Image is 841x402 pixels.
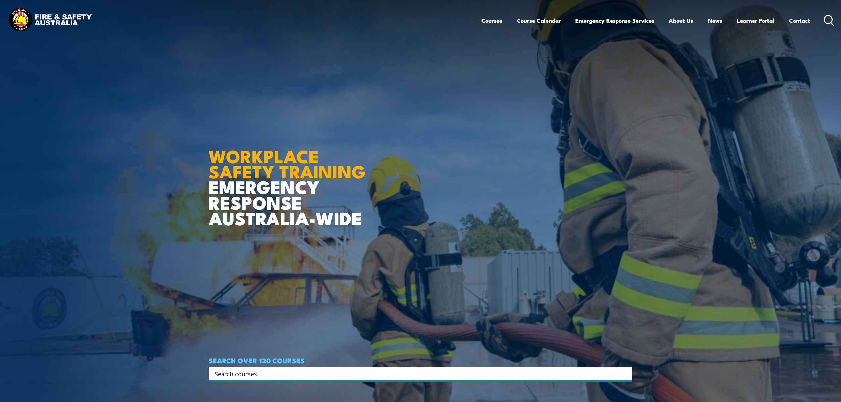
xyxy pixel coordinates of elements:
a: Learner Portal [737,12,774,29]
a: About Us [669,12,693,29]
a: Courses [481,12,502,29]
form: Search form [216,369,619,378]
strong: WORKPLACE SAFETY TRAINING [209,142,366,185]
h1: EMERGENCY RESPONSE AUSTRALIA-WIDE [209,131,371,226]
h4: SEARCH OVER 120 COURSES [209,357,632,364]
button: Search magnifier button [621,369,630,378]
input: Search input [215,369,618,378]
a: Emergency Response Services [575,12,654,29]
a: Course Calendar [517,12,561,29]
a: Contact [789,12,810,29]
a: News [708,12,722,29]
